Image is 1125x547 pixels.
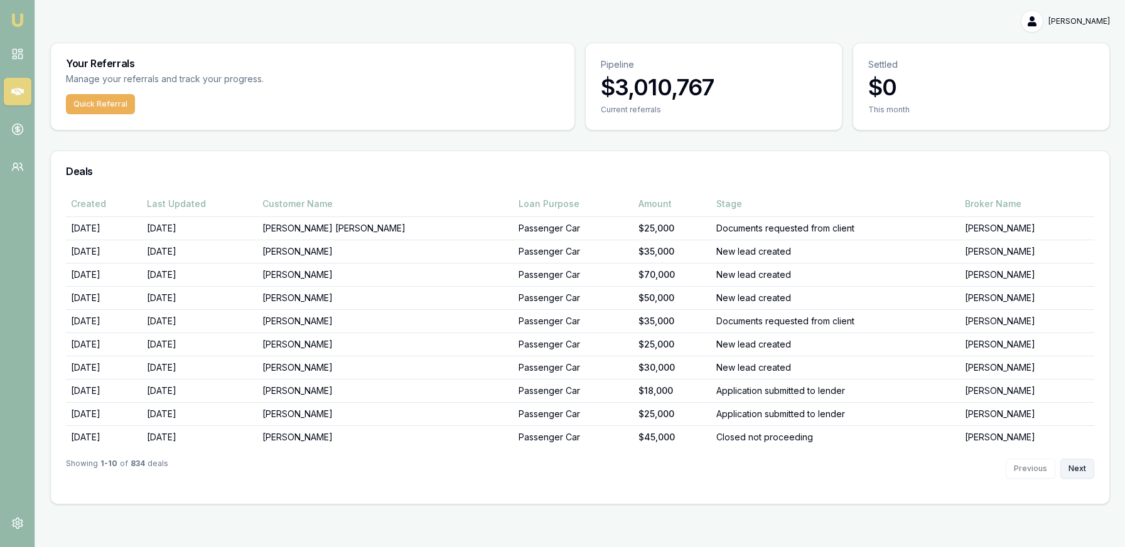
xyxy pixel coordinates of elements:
[711,425,959,449] td: Closed not proceeding
[66,379,142,402] td: [DATE]
[142,379,257,402] td: [DATE]
[868,105,1094,115] div: This month
[1060,459,1094,479] button: Next
[711,402,959,425] td: Application submitted to lender
[638,222,706,235] div: $25,000
[638,385,706,397] div: $18,000
[257,425,514,449] td: [PERSON_NAME]
[71,198,137,210] div: Created
[638,431,706,443] div: $45,000
[66,309,142,332] td: [DATE]
[66,240,142,263] td: [DATE]
[514,356,633,379] td: Passenger Car
[257,286,514,309] td: [PERSON_NAME]
[514,379,633,402] td: Passenger Car
[960,332,1094,356] td: [PERSON_NAME]
[711,286,959,309] td: New lead created
[66,72,387,87] p: Manage your referrals and track your progress.
[638,198,706,210] div: Amount
[66,402,142,425] td: [DATE]
[960,240,1094,263] td: [PERSON_NAME]
[66,332,142,356] td: [DATE]
[965,198,1089,210] div: Broker Name
[514,216,633,240] td: Passenger Car
[142,425,257,449] td: [DATE]
[711,263,959,286] td: New lead created
[131,459,145,479] strong: 834
[960,263,1094,286] td: [PERSON_NAME]
[257,240,514,263] td: [PERSON_NAME]
[257,332,514,356] td: [PERSON_NAME]
[960,425,1094,449] td: [PERSON_NAME]
[868,58,1094,71] p: Settled
[66,356,142,379] td: [DATE]
[638,408,706,420] div: $25,000
[257,379,514,402] td: [PERSON_NAME]
[638,292,706,304] div: $50,000
[638,245,706,258] div: $35,000
[960,309,1094,332] td: [PERSON_NAME]
[100,459,117,479] strong: 1 - 10
[960,402,1094,425] td: [PERSON_NAME]
[601,58,827,71] p: Pipeline
[514,402,633,425] td: Passenger Car
[514,286,633,309] td: Passenger Car
[66,286,142,309] td: [DATE]
[66,216,142,240] td: [DATE]
[257,216,514,240] td: [PERSON_NAME] [PERSON_NAME]
[514,332,633,356] td: Passenger Car
[514,309,633,332] td: Passenger Car
[147,198,252,210] div: Last Updated
[514,263,633,286] td: Passenger Car
[142,263,257,286] td: [DATE]
[142,216,257,240] td: [DATE]
[960,356,1094,379] td: [PERSON_NAME]
[257,356,514,379] td: [PERSON_NAME]
[960,216,1094,240] td: [PERSON_NAME]
[514,425,633,449] td: Passenger Car
[257,263,514,286] td: [PERSON_NAME]
[638,338,706,351] div: $25,000
[711,332,959,356] td: New lead created
[257,402,514,425] td: [PERSON_NAME]
[638,268,706,281] div: $70,000
[601,75,827,100] h3: $3,010,767
[142,402,257,425] td: [DATE]
[868,75,1094,100] h3: $0
[638,315,706,327] div: $35,000
[711,240,959,263] td: New lead created
[142,356,257,379] td: [DATE]
[711,216,959,240] td: Documents requested from client
[66,263,142,286] td: [DATE]
[711,379,959,402] td: Application submitted to lender
[711,309,959,332] td: Documents requested from client
[601,105,827,115] div: Current referrals
[66,425,142,449] td: [DATE]
[638,361,706,374] div: $30,000
[257,309,514,332] td: [PERSON_NAME]
[66,58,559,68] h3: Your Referrals
[66,166,1094,176] h3: Deals
[66,459,168,479] div: Showing of deals
[711,356,959,379] td: New lead created
[514,240,633,263] td: Passenger Car
[1048,16,1110,26] span: [PERSON_NAME]
[960,286,1094,309] td: [PERSON_NAME]
[262,198,509,210] div: Customer Name
[519,198,628,210] div: Loan Purpose
[142,286,257,309] td: [DATE]
[960,379,1094,402] td: [PERSON_NAME]
[66,94,135,114] button: Quick Referral
[142,240,257,263] td: [DATE]
[142,309,257,332] td: [DATE]
[142,332,257,356] td: [DATE]
[716,198,954,210] div: Stage
[10,13,25,28] img: emu-icon-u.png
